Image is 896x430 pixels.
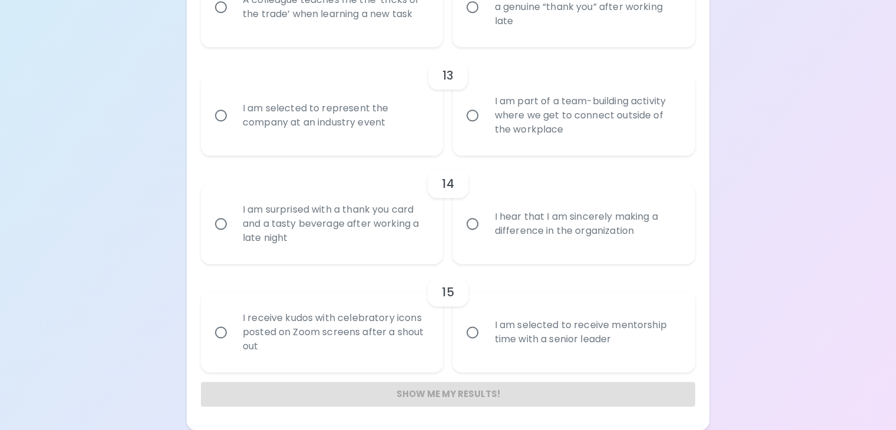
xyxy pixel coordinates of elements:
[233,87,437,144] div: I am selected to represent the company at an industry event
[233,188,437,259] div: I am surprised with a thank you card and a tasty beverage after working a late night
[201,264,695,372] div: choice-group-check
[442,66,454,85] h6: 13
[485,80,689,151] div: I am part of a team-building activity where we get to connect outside of the workplace
[442,283,454,302] h6: 15
[485,304,689,360] div: I am selected to receive mentorship time with a senior leader
[442,174,454,193] h6: 14
[201,156,695,264] div: choice-group-check
[485,196,689,252] div: I hear that I am sincerely making a difference in the organization
[201,47,695,156] div: choice-group-check
[233,297,437,368] div: I receive kudos with celebratory icons posted on Zoom screens after a shout out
